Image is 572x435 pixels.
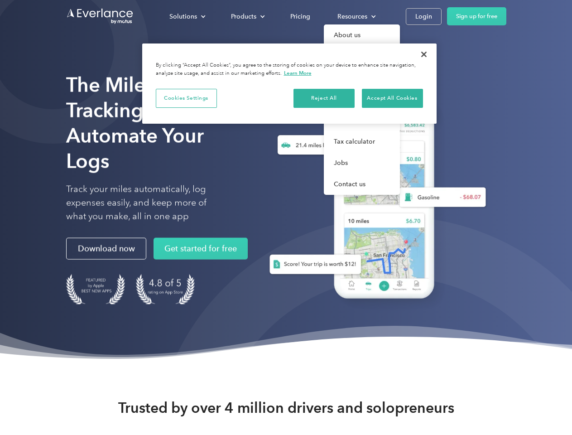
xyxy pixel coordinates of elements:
[118,399,454,417] strong: Trusted by over 4 million drivers and solopreneurs
[169,11,197,22] div: Solutions
[324,131,400,152] a: Tax calculator
[362,89,423,108] button: Accept All Cookies
[324,24,400,46] a: About us
[231,11,256,22] div: Products
[142,43,437,124] div: Cookie banner
[156,62,423,77] div: By clicking “Accept All Cookies”, you agree to the storing of cookies on your device to enhance s...
[406,8,442,25] a: Login
[142,43,437,124] div: Privacy
[284,70,312,76] a: More information about your privacy, opens in a new tab
[154,238,248,260] a: Get started for free
[290,11,310,22] div: Pricing
[293,89,355,108] button: Reject All
[255,86,493,312] img: Everlance, mileage tracker app, expense tracking app
[66,8,134,25] a: Go to homepage
[328,9,383,24] div: Resources
[66,274,125,304] img: Badge for Featured by Apple Best New Apps
[324,24,400,195] nav: Resources
[160,9,213,24] div: Solutions
[415,11,432,22] div: Login
[156,89,217,108] button: Cookies Settings
[447,7,506,25] a: Sign up for free
[66,183,228,223] p: Track your miles automatically, log expenses easily, and keep more of what you make, all in one app
[414,44,434,64] button: Close
[324,152,400,174] a: Jobs
[66,238,146,260] a: Download now
[136,274,195,304] img: 4.9 out of 5 stars on the app store
[222,9,272,24] div: Products
[324,174,400,195] a: Contact us
[281,9,319,24] a: Pricing
[337,11,367,22] div: Resources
